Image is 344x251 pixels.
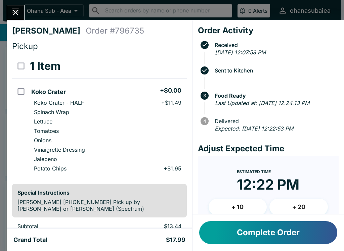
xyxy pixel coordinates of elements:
p: Koko Crater - HALF [34,99,84,106]
h5: Koko Crater [31,88,66,96]
button: + 10 [209,199,267,215]
p: Spinach Wrap [34,109,69,115]
button: + 20 [269,199,328,215]
h3: 1 Item [30,59,60,73]
p: [PERSON_NAME] [PHONE_NUMBER] Pick up by [PERSON_NAME] or [PERSON_NAME] (Spectrum) [17,199,181,212]
p: Subtotal [17,223,106,230]
em: Expected: [DATE] 12:22:53 PM [215,125,293,132]
em: Last Updated at: [DATE] 12:24:13 PM [215,100,309,106]
p: Lettuce [34,118,52,125]
span: Received [211,42,339,48]
span: Food Ready [211,93,339,99]
button: Complete Order [199,221,337,244]
p: Vinaigrette Dressing [34,146,85,153]
p: Onions [34,137,51,144]
time: 12:22 PM [237,176,299,193]
p: + $1.95 [164,165,181,172]
h6: Special Instructions [17,189,181,196]
text: 3 [203,93,206,98]
table: orders table [12,54,187,179]
p: Potato Chips [34,165,67,172]
h4: Order Activity [198,26,339,36]
h4: Order # 796735 [86,26,144,36]
span: Delivered [211,118,339,124]
p: Jalepeno [34,156,57,162]
h5: $17.99 [166,236,185,244]
h4: Adjust Expected Time [198,144,339,154]
button: Close [7,5,24,20]
em: [DATE] 12:07:53 PM [215,49,266,56]
span: Pickup [12,41,38,51]
p: $13.44 [117,223,181,230]
p: Tomatoes [34,128,59,134]
text: 4 [203,118,206,124]
h4: [PERSON_NAME] [12,26,86,36]
h5: Grand Total [13,236,47,244]
p: + $11.49 [161,99,181,106]
h5: + $0.00 [160,87,181,95]
span: Estimated Time [237,169,271,174]
span: Sent to Kitchen [211,67,339,73]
